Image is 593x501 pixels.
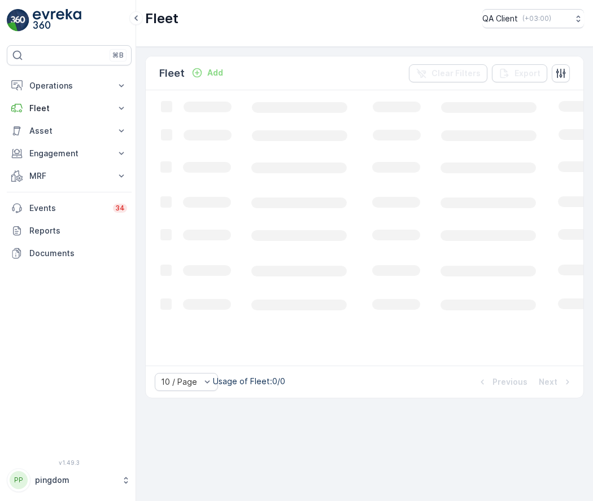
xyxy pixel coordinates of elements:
[10,471,28,489] div: PP
[112,51,124,60] p: ⌘B
[213,376,285,387] p: Usage of Fleet : 0/0
[29,225,127,236] p: Reports
[482,9,584,28] button: QA Client(+03:00)
[29,103,109,114] p: Fleet
[7,120,132,142] button: Asset
[7,242,132,265] a: Documents
[476,375,529,389] button: Previous
[29,148,109,159] p: Engagement
[29,203,106,214] p: Events
[115,204,125,213] p: 34
[539,376,557,388] p: Next
[7,9,29,32] img: logo
[431,68,481,79] p: Clear Filters
[187,66,228,80] button: Add
[514,68,540,79] p: Export
[7,197,132,219] a: Events34
[482,13,518,24] p: QA Client
[29,125,109,137] p: Asset
[7,165,132,187] button: MRF
[29,248,127,259] p: Documents
[29,170,109,182] p: MRF
[7,142,132,165] button: Engagement
[33,9,81,32] img: logo_light-DOdMpM7g.png
[207,67,223,78] p: Add
[159,65,185,81] p: Fleet
[7,219,132,242] a: Reports
[29,80,109,91] p: Operations
[538,375,574,389] button: Next
[492,64,547,82] button: Export
[7,74,132,97] button: Operations
[492,376,527,388] p: Previous
[7,97,132,120] button: Fleet
[7,459,132,466] span: v 1.49.3
[145,10,178,28] p: Fleet
[7,468,132,492] button: PPpingdom
[522,14,551,23] p: ( +03:00 )
[409,64,487,82] button: Clear Filters
[35,474,116,486] p: pingdom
